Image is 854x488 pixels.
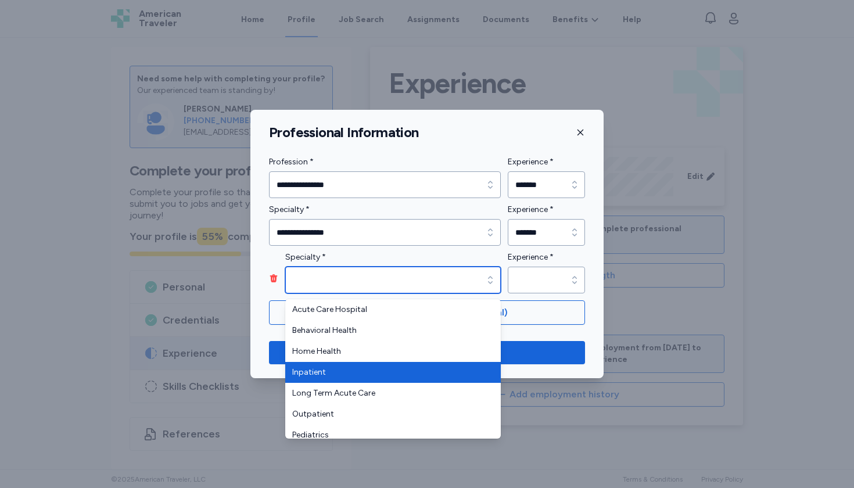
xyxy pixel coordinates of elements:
[292,408,480,420] span: Outpatient
[292,387,480,399] span: Long Term Acute Care
[292,346,480,357] span: Home Health
[292,429,480,441] span: Pediatrics
[292,325,480,336] span: Behavioral Health
[292,367,480,378] span: Inpatient
[292,304,480,315] span: Acute Care Hospital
